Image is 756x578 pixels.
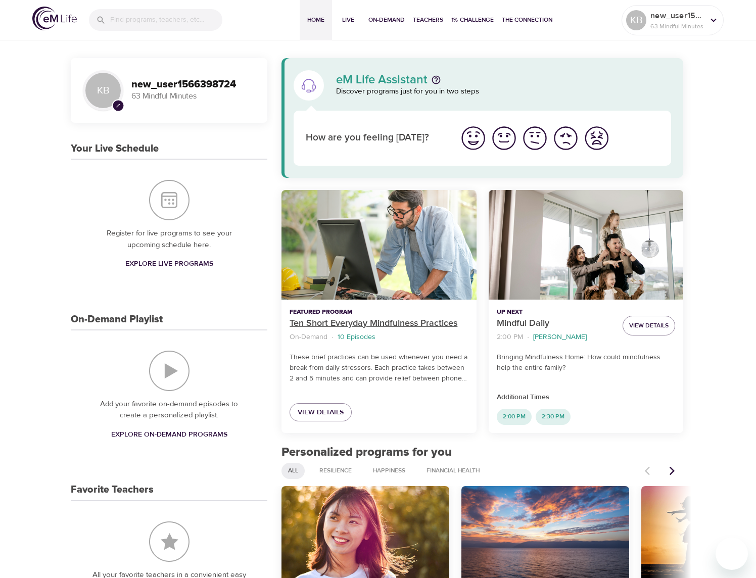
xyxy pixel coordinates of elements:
[650,22,704,31] p: 63 Mindful Minutes
[583,124,610,152] img: worst
[716,538,748,570] iframe: Button to launch messaging window
[71,314,163,325] h3: On-Demand Playlist
[458,123,489,154] button: I'm feeling great
[497,317,615,330] p: Mindful Daily
[301,77,317,93] img: eM Life Assistant
[149,180,190,220] img: Your Live Schedule
[623,316,675,335] button: View Details
[519,123,550,154] button: I'm feeling ok
[71,143,159,155] h3: Your Live Schedule
[83,70,123,111] div: KB
[306,131,446,146] p: How are you feeling [DATE]?
[368,15,405,25] span: On-Demand
[281,190,476,300] button: Ten Short Everyday Mindfulness Practices
[282,466,304,475] span: All
[626,10,646,30] div: KB
[304,15,328,25] span: Home
[497,409,532,425] div: 2:00 PM
[298,406,344,419] span: View Details
[581,123,612,154] button: I'm feeling worst
[451,15,494,25] span: 1% Challenge
[131,79,255,90] h3: new_user1566398724
[91,228,247,251] p: Register for live programs to see your upcoming schedule here.
[497,392,675,403] p: Additional Times
[550,123,581,154] button: I'm feeling bad
[489,190,683,300] button: Mindful Daily
[332,330,334,344] li: ·
[290,352,468,384] p: These brief practices can be used whenever you need a break from daily stressors. Each practice t...
[313,463,358,479] div: Resilience
[497,352,675,373] p: Bringing Mindfulness Home: How could mindfulness help the entire family?
[502,15,552,25] span: The Connection
[497,332,523,343] p: 2:00 PM
[536,412,571,421] span: 2:30 PM
[107,425,231,444] a: Explore On-Demand Programs
[490,124,518,152] img: good
[71,484,154,496] h3: Favorite Teachers
[131,90,255,102] p: 63 Mindful Minutes
[459,124,487,152] img: great
[110,9,222,31] input: Find programs, teachers, etc...
[497,308,615,317] p: Up Next
[367,466,411,475] span: Happiness
[281,463,305,479] div: All
[149,521,190,562] img: Favorite Teachers
[336,15,360,25] span: Live
[521,124,549,152] img: ok
[366,463,412,479] div: Happiness
[91,399,247,421] p: Add your favorite on-demand episodes to create a personalized playlist.
[290,403,352,422] a: View Details
[281,445,683,460] h2: Personalized programs for you
[420,463,486,479] div: Financial Health
[413,15,443,25] span: Teachers
[497,412,532,421] span: 2:00 PM
[125,258,213,270] span: Explore Live Programs
[338,332,375,343] p: 10 Episodes
[661,460,683,482] button: Next items
[533,332,587,343] p: [PERSON_NAME]
[420,466,486,475] span: Financial Health
[290,317,468,330] p: Ten Short Everyday Mindfulness Practices
[121,255,217,273] a: Explore Live Programs
[527,330,529,344] li: ·
[313,466,358,475] span: Resilience
[32,7,77,30] img: logo
[290,308,468,317] p: Featured Program
[111,428,227,441] span: Explore On-Demand Programs
[290,330,468,344] nav: breadcrumb
[552,124,580,152] img: bad
[290,332,327,343] p: On-Demand
[489,123,519,154] button: I'm feeling good
[650,10,704,22] p: new_user1566398724
[336,74,428,86] p: eM Life Assistant
[149,351,190,391] img: On-Demand Playlist
[497,330,615,344] nav: breadcrumb
[536,409,571,425] div: 2:30 PM
[336,86,671,98] p: Discover programs just for you in two steps
[629,320,669,331] span: View Details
